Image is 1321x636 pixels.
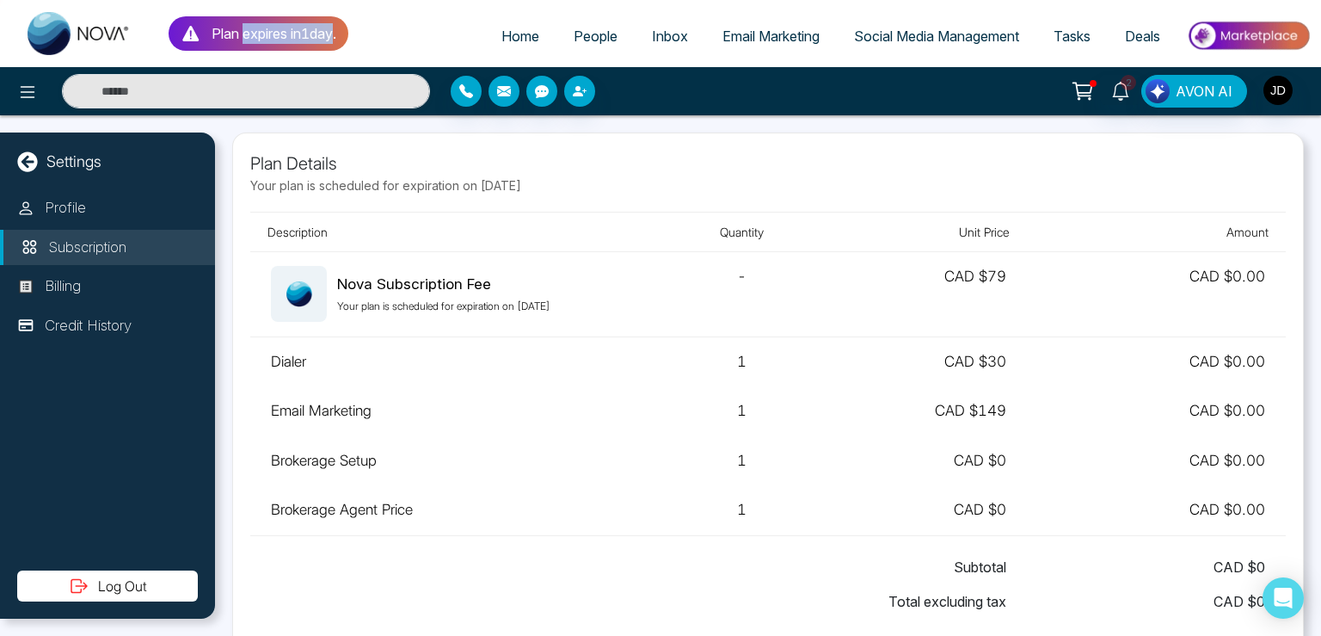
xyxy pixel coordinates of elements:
[501,28,539,45] span: Home
[1141,75,1247,108] button: AVON AI
[1027,436,1286,486] td: CAD $ 0.00
[705,20,837,52] a: Email Marketing
[820,386,1027,436] td: CAD $149
[1027,213,1286,252] th: Amount
[250,337,665,387] td: Dialer
[45,275,81,298] p: Billing
[1125,28,1160,45] span: Deals
[556,20,635,52] a: People
[212,23,336,44] p: Plan expires in 1 day .
[250,485,665,535] td: Brokerage Agent Price
[337,299,550,314] p: Your plan is scheduled for expiration on [DATE]
[286,281,312,307] img: missing
[1027,386,1286,436] td: CAD $ 0.00
[665,436,820,486] td: 1
[45,197,86,219] p: Profile
[635,20,705,52] a: Inbox
[1036,20,1108,52] a: Tasks
[665,252,820,337] td: -
[250,213,665,252] th: Description
[337,274,550,296] div: Nova Subscription Fee
[1100,75,1141,105] a: 2
[1263,577,1304,619] div: Open Intercom Messenger
[46,150,101,173] p: Settings
[1027,485,1286,535] td: CAD $ 0.00
[820,485,1027,535] td: CAD $0
[820,213,1027,252] th: Unit Price
[1121,75,1136,90] span: 2
[17,571,198,602] button: Log Out
[1027,337,1286,386] td: CAD $ 0.00
[665,213,820,252] th: Quantity
[1108,20,1177,52] a: Deals
[854,28,1019,45] span: Social Media Management
[837,20,1036,52] a: Social Media Management
[722,28,820,45] span: Email Marketing
[1176,81,1232,102] span: AVON AI
[250,151,1286,176] p: Plan Details
[665,485,820,535] td: 1
[1186,16,1311,55] img: Market-place.gif
[1146,79,1170,103] img: Lead Flow
[48,237,126,259] p: Subscription
[820,252,1027,337] td: CAD $ 79
[1006,557,1265,577] span: CAD $ 0
[1027,252,1286,337] td: CAD $ 0.00
[45,315,132,337] p: Credit History
[1263,76,1293,105] img: User Avatar
[820,337,1027,386] td: CAD $30
[954,557,1006,577] span: Subtotal
[652,28,688,45] span: Inbox
[1054,28,1091,45] span: Tasks
[250,436,665,486] td: Brokerage Setup
[665,337,820,386] td: 1
[574,28,617,45] span: People
[28,12,131,55] img: Nova CRM Logo
[888,591,1006,612] span: Total excluding tax
[250,176,1286,195] p: Your plan is scheduled for expiration on [DATE]
[484,20,556,52] a: Home
[250,386,665,436] td: Email Marketing
[665,386,820,436] td: 1
[820,436,1027,486] td: CAD $0
[1006,591,1265,612] span: CAD $ 0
